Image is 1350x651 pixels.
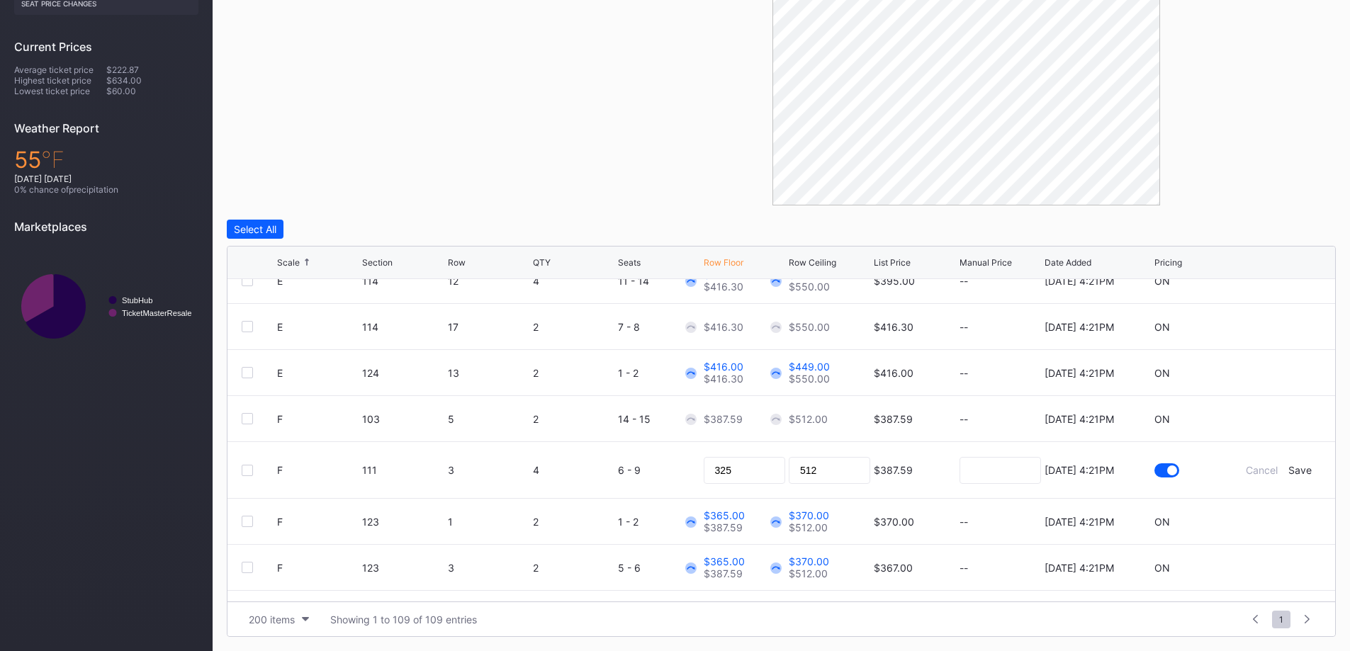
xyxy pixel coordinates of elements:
div: 3 [448,464,529,476]
div: $370.00 [789,509,829,521]
div: [DATE] 4:21PM [1045,367,1114,379]
div: Showing 1 to 109 of 109 entries [330,613,477,625]
div: Cancel [1246,464,1278,476]
div: Marketplaces [14,220,198,234]
div: $387.59 [704,567,745,579]
div: -- [960,321,1041,333]
div: $449.00 [789,361,830,373]
div: F [277,516,283,528]
span: 1 [1272,611,1290,628]
div: $387.59 [874,413,913,425]
div: [DATE] 4:21PM [1045,413,1114,425]
div: E [277,367,283,379]
div: 13 [448,367,529,379]
div: Highest ticket price [14,75,106,86]
div: $416.30 [704,321,743,333]
div: $512.00 [789,521,829,533]
div: 1 [448,516,529,528]
div: QTY [533,257,551,268]
div: [DATE] 4:21PM [1045,562,1114,574]
div: 200 items [249,613,295,625]
div: $550.00 [789,321,830,333]
div: ON [1154,321,1170,333]
div: Date Added [1045,257,1091,268]
div: ON [1154,516,1170,528]
div: F [277,413,283,425]
div: List Price [874,257,911,268]
div: Current Prices [14,40,198,54]
div: $634.00 [106,75,198,86]
div: 1 - 2 [618,516,699,528]
div: 124 [362,367,444,379]
div: 5 - 6 [618,562,699,574]
div: Scale [277,257,300,268]
div: $416.30 [704,281,745,293]
div: Row Ceiling [789,257,836,268]
div: -- [960,516,1041,528]
div: Average ticket price [14,64,106,75]
div: ON [1154,562,1170,574]
div: $416.00 [874,367,913,379]
div: E [277,321,283,333]
div: 7 - 8 [618,321,699,333]
span: ℉ [41,146,64,174]
div: $416.00 [704,361,743,373]
div: 4 [533,464,614,476]
div: 2 [533,367,614,379]
div: -- [960,413,1041,425]
div: $387.59 [874,464,913,476]
div: F [277,562,283,574]
div: $365.00 [704,509,745,521]
div: Seats [618,257,641,268]
div: [DATE] 4:21PM [1045,464,1114,476]
div: 114 [362,275,444,287]
div: 114 [362,321,444,333]
div: [DATE] 4:21PM [1045,275,1114,287]
div: 103 [362,413,444,425]
div: 0 % chance of precipitation [14,184,198,195]
div: ON [1154,413,1170,425]
div: [DATE] [DATE] [14,174,198,184]
div: 17 [448,321,529,333]
div: 2 [533,321,614,333]
div: $512.00 [789,567,829,579]
div: $222.87 [106,64,198,75]
div: $416.30 [874,321,913,333]
div: $550.00 [789,373,830,385]
button: Select All [227,220,283,239]
div: 11 - 14 [618,275,699,287]
div: 12 [448,275,529,287]
div: [DATE] 4:21PM [1045,516,1114,528]
div: $387.59 [704,521,745,533]
div: Pricing [1154,257,1182,268]
div: Row [448,257,466,268]
div: 55 [14,146,198,174]
div: 2 [533,413,614,425]
svg: Chart title [14,244,198,368]
div: $60.00 [106,86,198,96]
div: ON [1154,275,1170,287]
text: StubHub [122,296,153,305]
div: 1 - 2 [618,367,699,379]
div: 111 [362,464,444,476]
div: Section [362,257,393,268]
div: ON [1154,367,1170,379]
div: -- [960,367,1041,379]
div: 2 [533,516,614,528]
div: Save [1288,464,1312,476]
div: Manual Price [960,257,1012,268]
div: $395.00 [874,275,915,287]
div: 123 [362,516,444,528]
div: $365.00 [704,555,745,567]
div: [DATE] 4:21PM [1045,321,1114,333]
div: 3 [448,562,529,574]
div: Lowest ticket price [14,86,106,96]
div: 123 [362,562,444,574]
div: Row Floor [704,257,743,268]
div: 5 [448,413,529,425]
div: 2 [533,562,614,574]
div: F [277,464,283,476]
div: $512.00 [789,413,828,425]
div: $550.00 [789,281,830,293]
button: 200 items [242,610,316,629]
